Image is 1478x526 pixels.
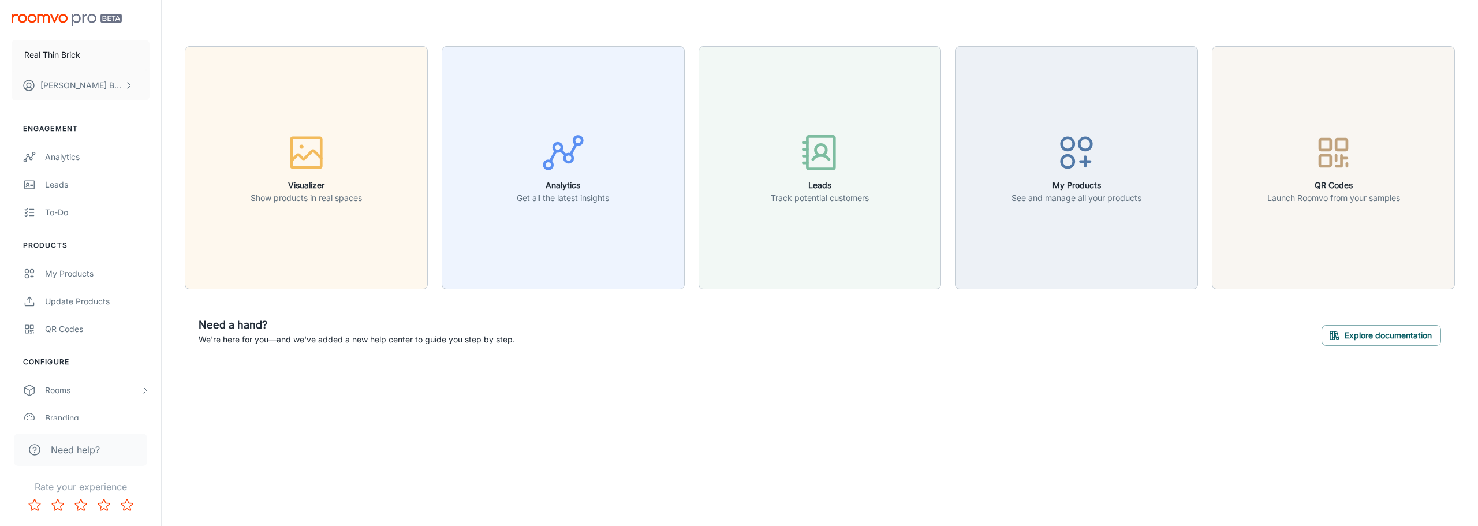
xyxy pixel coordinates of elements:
p: Show products in real spaces [251,192,362,204]
button: LeadsTrack potential customers [699,46,942,289]
h6: Leads [771,179,869,192]
button: [PERSON_NAME] Belaallam [12,70,150,100]
p: We're here for you—and we've added a new help center to guide you step by step. [199,333,515,346]
img: Roomvo PRO Beta [12,14,122,26]
button: My ProductsSee and manage all your products [955,46,1198,289]
p: Real Thin Brick [24,49,80,61]
p: [PERSON_NAME] Belaallam [40,79,122,92]
a: Explore documentation [1322,329,1441,340]
a: My ProductsSee and manage all your products [955,161,1198,173]
div: My Products [45,267,150,280]
div: QR Codes [45,323,150,335]
div: Leads [45,178,150,191]
h6: QR Codes [1267,179,1400,192]
p: Track potential customers [771,192,869,204]
p: Get all the latest insights [517,192,609,204]
h6: Analytics [517,179,609,192]
a: LeadsTrack potential customers [699,161,942,173]
div: Analytics [45,151,150,163]
div: Rooms [45,384,140,397]
p: Launch Roomvo from your samples [1267,192,1400,204]
p: See and manage all your products [1012,192,1141,204]
button: Explore documentation [1322,325,1441,346]
button: Real Thin Brick [12,40,150,70]
button: QR CodesLaunch Roomvo from your samples [1212,46,1455,289]
button: VisualizerShow products in real spaces [185,46,428,289]
button: AnalyticsGet all the latest insights [442,46,685,289]
h6: My Products [1012,179,1141,192]
h6: Visualizer [251,179,362,192]
a: QR CodesLaunch Roomvo from your samples [1212,161,1455,173]
h6: Need a hand? [199,317,515,333]
div: To-do [45,206,150,219]
a: AnalyticsGet all the latest insights [442,161,685,173]
div: Update Products [45,295,150,308]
